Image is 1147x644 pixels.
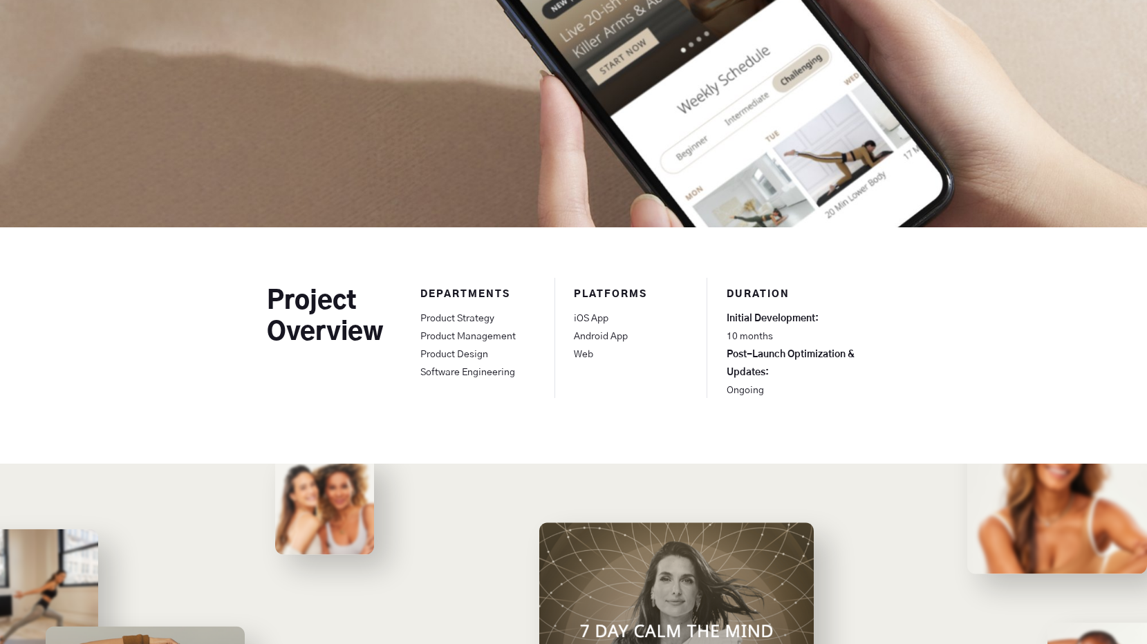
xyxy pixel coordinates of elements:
[967,395,1147,574] img: Image 02-2
[727,310,880,399] p: 10 months Ongoing
[267,278,420,348] h2: Project Overview
[727,314,819,323] strong: Initial Development:
[727,278,880,301] h3: duration
[727,350,855,377] strong: Post-Launch Optimization & Updates:
[574,310,727,363] p: iOS App Android App Web
[275,455,374,554] img: Photo
[420,278,574,301] h3: Departments
[574,278,727,301] h3: platforms
[420,310,574,381] p: Product Strategy Product Management Product Design Software Engineering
